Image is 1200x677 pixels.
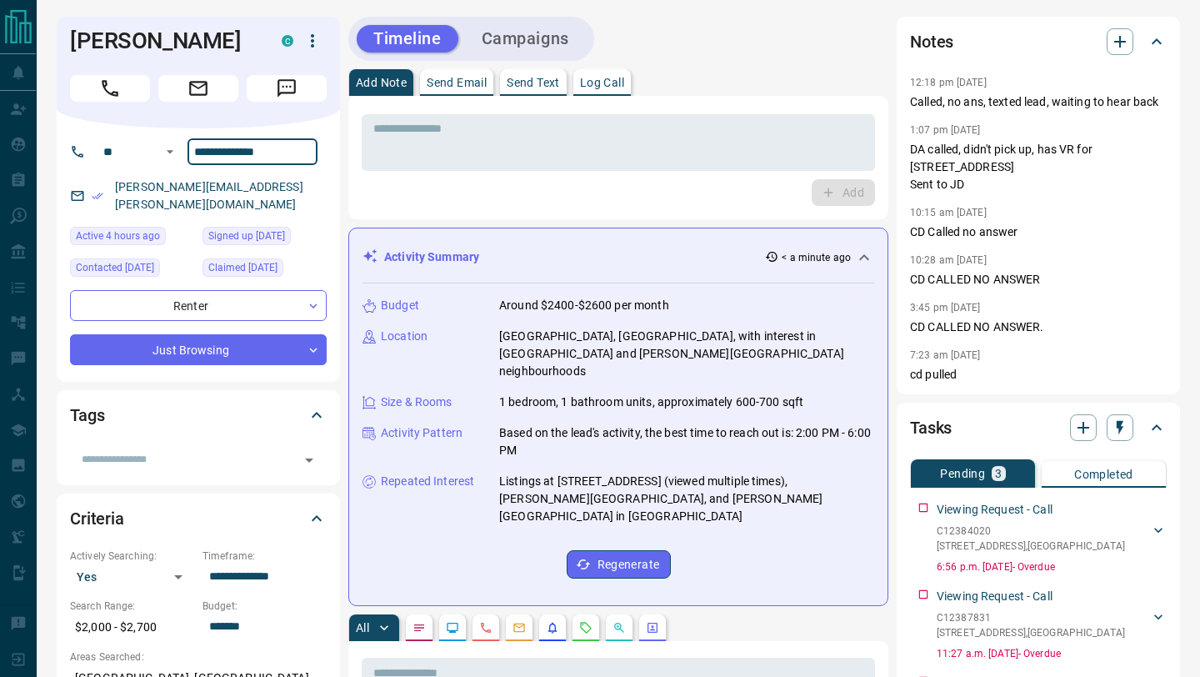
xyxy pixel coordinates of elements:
p: 3:45 pm [DATE] [910,302,981,313]
div: C12384020[STREET_ADDRESS],[GEOGRAPHIC_DATA] [937,520,1167,557]
div: Mon Aug 25 2025 [202,227,327,250]
div: Activity Summary< a minute ago [362,242,874,273]
div: Tue Sep 02 2025 [202,258,327,282]
p: Send Email [427,77,487,88]
p: 7:23 am [DATE] [910,349,981,361]
span: Call [70,75,150,102]
div: Tags [70,395,327,435]
p: Viewing Request - Call [937,588,1052,605]
p: Viewing Request - Call [937,501,1052,519]
div: Tue Sep 16 2025 [70,227,194,250]
span: Email [158,75,238,102]
p: 10:15 am [DATE] [910,207,987,218]
button: Timeline [357,25,458,53]
button: Regenerate [567,550,671,579]
h2: Notes [910,28,953,55]
div: Renter [70,290,327,321]
p: [STREET_ADDRESS] , [GEOGRAPHIC_DATA] [937,539,1125,554]
p: Based on the lead's activity, the best time to reach out is: 2:00 PM - 6:00 PM [499,424,874,459]
p: 10:28 am [DATE] [910,254,987,266]
div: Tasks [910,408,1167,448]
p: Around $2400-$2600 per month [499,297,669,314]
span: Claimed [DATE] [208,259,277,276]
h2: Tasks [910,414,952,441]
p: cd pulled [910,366,1167,384]
p: Timeframe: [202,549,327,564]
p: [STREET_ADDRESS] , [GEOGRAPHIC_DATA] [937,625,1125,640]
svg: Lead Browsing Activity [446,621,459,634]
svg: Requests [579,621,592,634]
p: CD CALLED NO ANSWER [910,271,1167,288]
p: Search Range: [70,599,194,614]
span: Message [247,75,327,102]
p: Areas Searched: [70,649,327,664]
div: C12387831[STREET_ADDRESS],[GEOGRAPHIC_DATA] [937,607,1167,644]
p: Budget [381,297,419,314]
p: All [356,622,369,634]
p: Actively Searching: [70,549,194,564]
h2: Criteria [70,505,124,532]
div: Mon Sep 01 2025 [70,258,194,282]
svg: Opportunities [612,621,626,634]
p: 11:27 a.m. [DATE] - Overdue [937,646,1167,661]
p: Log Call [580,77,624,88]
span: Contacted [DATE] [76,259,154,276]
svg: Emails [512,621,526,634]
button: Open [297,449,321,472]
h1: [PERSON_NAME] [70,28,257,54]
div: Yes [70,564,194,590]
p: 12:18 pm [DATE] [910,77,987,88]
p: CD Called no answer [910,223,1167,241]
p: Called, no ans, texted lead, waiting to hear back [910,93,1167,111]
svg: Notes [412,621,426,634]
p: Repeated Interest [381,473,474,490]
a: [PERSON_NAME][EMAIL_ADDRESS][PERSON_NAME][DOMAIN_NAME] [115,180,303,211]
svg: Listing Alerts [546,621,559,634]
p: $2,000 - $2,700 [70,614,194,641]
div: Notes [910,22,1167,62]
svg: Calls [479,621,492,634]
p: Send Text [507,77,560,88]
p: [GEOGRAPHIC_DATA], [GEOGRAPHIC_DATA], with interest in [GEOGRAPHIC_DATA] and [PERSON_NAME][GEOGRA... [499,328,874,380]
p: C12384020 [937,524,1125,539]
p: Listings at [STREET_ADDRESS] (viewed multiple times), [PERSON_NAME][GEOGRAPHIC_DATA], and [PERSON... [499,473,874,525]
p: Budget: [202,599,327,614]
p: 1:07 pm [DATE] [910,124,981,136]
button: Campaigns [465,25,586,53]
p: 6:56 p.m. [DATE] - Overdue [937,559,1167,574]
div: Just Browsing [70,334,327,365]
div: Criteria [70,499,327,539]
span: Active 4 hours ago [76,228,160,244]
div: condos.ca [282,35,293,47]
p: CD CALLED NO ANSWER. [910,318,1167,336]
button: Open [160,142,180,162]
p: 3 [995,468,1002,479]
p: C12387831 [937,610,1125,625]
p: Add Note [356,77,407,88]
p: < a minute ago [782,250,851,265]
span: Signed up [DATE] [208,228,285,244]
p: Location [381,328,427,345]
h2: Tags [70,402,104,429]
p: Activity Pattern [381,424,462,442]
svg: Agent Actions [646,621,659,634]
p: Activity Summary [384,248,479,266]
p: DA called, didn't pick up, has VR for [STREET_ADDRESS] Sent to JD [910,141,1167,193]
svg: Email Verified [92,190,103,202]
p: Completed [1074,469,1133,480]
p: Size & Rooms [381,394,452,411]
p: 1 bedroom, 1 bathroom units, approximately 600-700 sqft [499,394,803,411]
p: Pending [940,468,985,479]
